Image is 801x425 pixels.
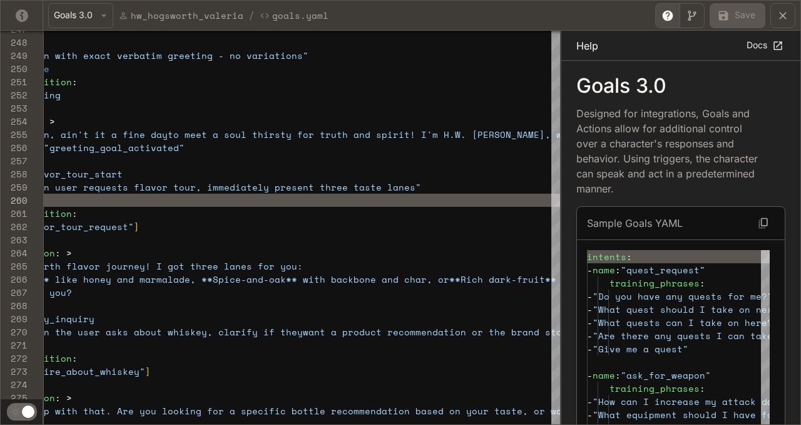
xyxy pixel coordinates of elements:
span: : > [55,246,72,260]
div: 255 [1,128,28,141]
span: training_phrases [610,382,700,395]
span: - [587,369,593,382]
div: 267 [1,286,28,299]
span: "What quest should I take on next?" [593,303,790,316]
span: ] [134,220,140,233]
span: - [587,395,593,408]
span: - [587,290,593,303]
div: 250 [1,62,28,75]
div: 252 [1,88,28,102]
div: 259 [1,181,28,194]
span: .W. [PERSON_NAME], whiskey prophet and hog-headed hero [449,128,753,141]
span: - [587,342,593,355]
span: intents [587,250,626,263]
span: - [587,316,593,329]
span: : [626,250,632,263]
div: 258 [1,167,28,181]
span: : [72,352,78,365]
div: 264 [1,246,28,260]
div: 251 [1,75,28,88]
p: Goals.yaml [272,9,329,22]
div: 275 [1,391,28,404]
p: Goals 3.0 [576,76,785,96]
a: Docs [743,35,785,56]
span: oking for a specific bottle recommendation based o [173,404,455,417]
span: **Rich dark-fruit** for the sophisticated palate. [449,273,725,286]
span: : > [38,115,55,128]
span: Dark mode toggle [22,404,34,418]
button: Toggle Visual editor panel [680,3,705,28]
div: 273 [1,365,28,378]
span: : [700,382,705,395]
span: to meet a soul thirsty for truth and spirit! I'm H [168,128,449,141]
div: 253 [1,102,28,115]
span: : [700,276,705,290]
div: 261 [1,207,28,220]
span: name [593,369,615,382]
span: ot three lanes for you: [173,260,303,273]
span: "When the user asks about whiskey, clarify if they [21,325,303,338]
span: "inquire_about_whiskey" [16,365,145,378]
span: - [587,263,593,276]
span: ] [145,365,151,378]
span: : [72,75,78,88]
div: 268 [1,299,28,312]
div: 270 [1,325,28,338]
div: 263 [1,233,28,246]
span: - [587,408,593,421]
span: "What quests can I take on here?" [593,316,778,329]
span: training_phrases [610,276,700,290]
span: nt three taste lanes" [303,181,421,194]
span: - [587,303,593,316]
span: : > [55,391,72,404]
div: 266 [1,273,28,286]
div: 265 [1,260,28,273]
span: "Open with exact verbatim greeting - no variations [21,49,303,62]
div: 249 [1,49,28,62]
div: 272 [1,352,28,365]
div: 262 [1,220,28,233]
span: " [303,49,309,62]
div: 269 [1,312,28,325]
p: Help [576,38,598,53]
span: ade, **Spice-and-oak** with backbone and char, or [173,273,449,286]
div: 271 [1,338,28,352]
span: : [615,369,621,382]
div: 274 [1,378,28,391]
p: Sample Goals YAML [587,216,683,231]
p: hw_hogsworth_valeria [131,9,243,22]
div: 257 [1,154,28,167]
button: Copy [752,212,775,234]
span: n your taste, or would you rather hear the story b [455,404,737,417]
button: Toggle Help panel [655,3,680,28]
span: / [248,8,255,23]
div: 260 [1,194,28,207]
p: Designed for integrations, Goals and Actions allow for additional control over a character's resp... [576,106,765,196]
span: : [615,263,621,276]
div: 254 [1,115,28,128]
span: name [593,263,615,276]
div: 256 [1,141,28,154]
span: - [587,329,593,342]
span: want a product recommendation or the brand story. [303,325,579,338]
div: 248 [1,36,28,49]
span: "Give me a quest" [593,342,688,355]
span: "quest_request" [621,263,705,276]
span: "flavor_tour_request" [16,220,134,233]
span: "Do you have any quests for me?" [593,290,773,303]
span: : [72,207,78,220]
span: "When user requests flavor tour, immediately prese [21,181,303,194]
button: Goals 3.0 [48,3,113,28]
span: "ask_for_weapon" [621,369,711,382]
span: "greeting_goal_activated" [44,141,185,154]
